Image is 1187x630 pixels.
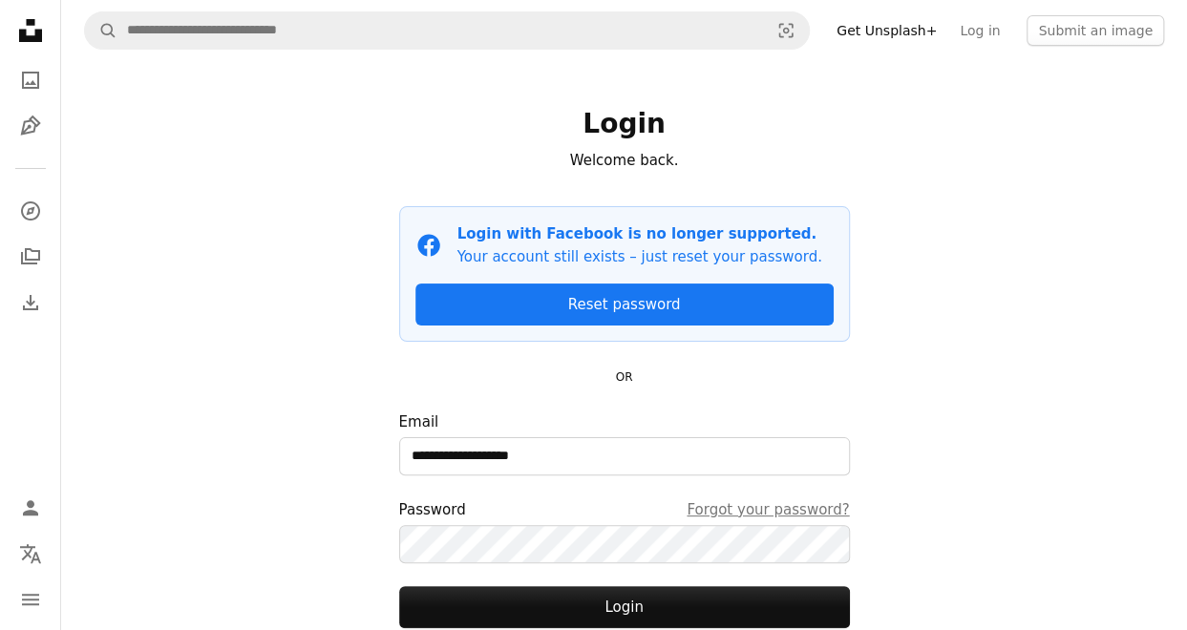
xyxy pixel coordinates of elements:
[763,12,809,49] button: Visual search
[457,245,822,268] p: Your account still exists – just reset your password.
[399,586,850,628] button: Login
[11,61,50,99] a: Photos
[616,370,633,384] small: OR
[687,498,849,521] a: Forgot your password?
[399,107,850,141] h1: Login
[825,15,948,46] a: Get Unsplash+
[11,489,50,527] a: Log in / Sign up
[84,11,810,50] form: Find visuals sitewide
[399,410,850,475] label: Email
[399,525,850,563] input: PasswordForgot your password?
[11,107,50,145] a: Illustrations
[11,535,50,573] button: Language
[11,580,50,619] button: Menu
[11,238,50,276] a: Collections
[457,222,822,245] p: Login with Facebook is no longer supported.
[399,149,850,172] p: Welcome back.
[415,283,834,325] a: Reset password
[1027,15,1164,46] button: Submit an image
[948,15,1011,46] a: Log in
[399,498,850,521] div: Password
[11,283,50,322] a: Download History
[11,11,50,53] a: Home — Unsplash
[85,12,117,49] button: Search Unsplash
[399,437,850,475] input: Email
[11,192,50,230] a: Explore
